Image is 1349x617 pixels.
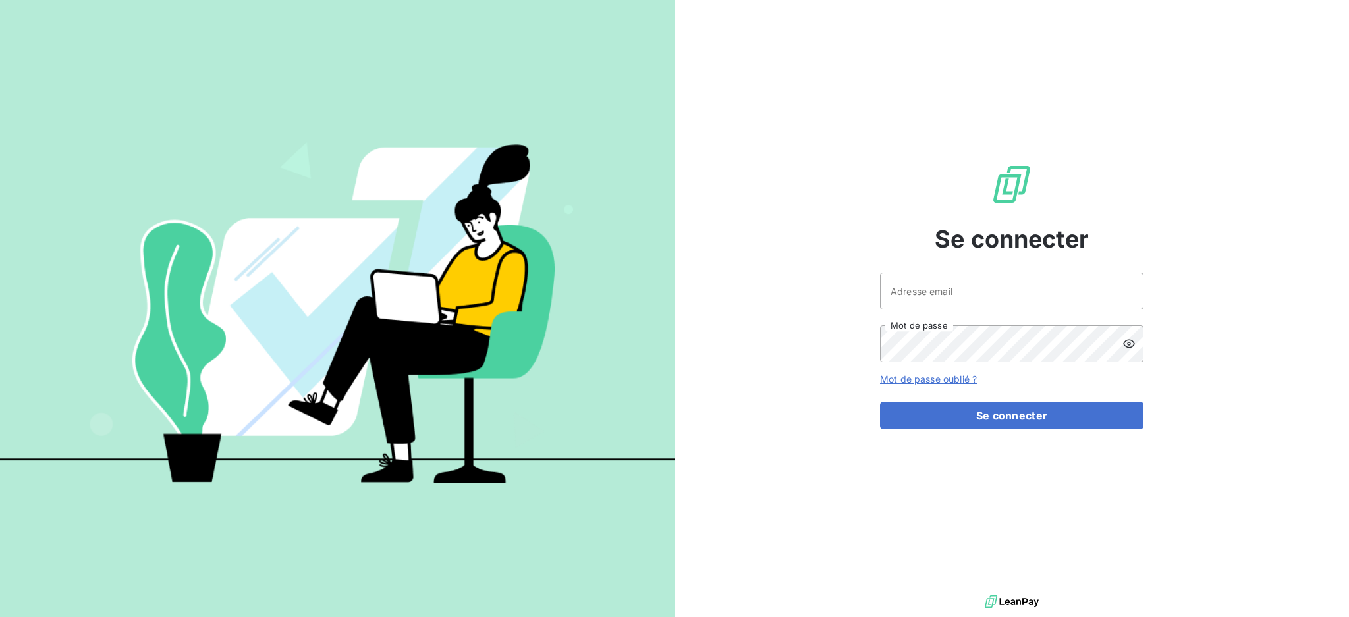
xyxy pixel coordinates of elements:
a: Mot de passe oublié ? [880,373,977,385]
span: Se connecter [935,221,1089,257]
button: Se connecter [880,402,1143,429]
img: Logo LeanPay [991,163,1033,205]
input: placeholder [880,273,1143,309]
img: logo [985,592,1039,612]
